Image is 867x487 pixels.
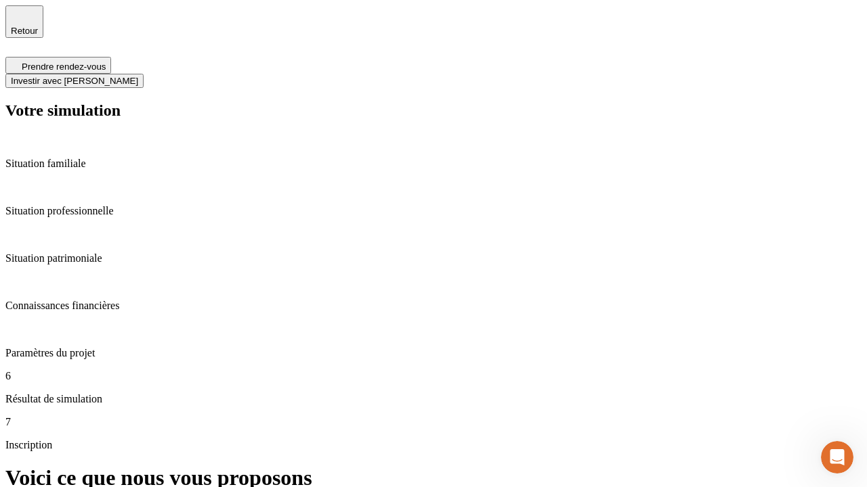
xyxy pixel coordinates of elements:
[5,300,862,312] p: Connaissances financières
[821,441,853,473] iframe: Intercom live chat
[5,57,111,74] button: Prendre rendez-vous
[5,74,144,88] button: Investir avec [PERSON_NAME]
[5,252,862,264] p: Situation patrimoniale
[5,5,43,38] button: Retour
[22,62,106,72] span: Prendre rendez-vous
[11,26,38,36] span: Retour
[5,370,862,382] p: 6
[11,76,138,86] span: Investir avec [PERSON_NAME]
[5,158,862,170] p: Situation familiale
[5,101,862,120] h2: Votre simulation
[5,347,862,359] p: Paramètres du projet
[5,439,862,451] p: Inscription
[5,393,862,405] p: Résultat de simulation
[5,205,862,217] p: Situation professionnelle
[5,416,862,428] p: 7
